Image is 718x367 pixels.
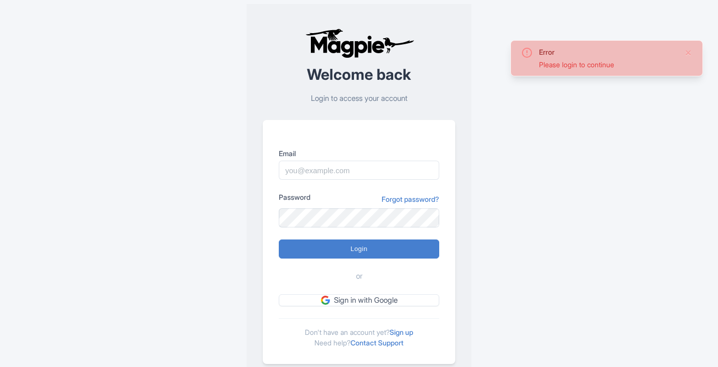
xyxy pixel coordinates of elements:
label: Email [279,148,439,159]
span: or [356,271,363,282]
a: Forgot password? [382,194,439,204]
img: logo-ab69f6fb50320c5b225c76a69d11143b.png [303,28,416,58]
button: Close [684,47,692,59]
a: Sign up [390,328,413,336]
div: Please login to continue [539,59,676,70]
p: Login to access your account [263,93,455,104]
label: Password [279,192,310,202]
h2: Welcome back [263,66,455,83]
img: google.svg [321,296,330,305]
input: you@example.com [279,161,439,180]
input: Login [279,239,439,259]
div: Don't have an account yet? Need help? [279,318,439,348]
a: Sign in with Google [279,294,439,307]
a: Contact Support [350,338,404,347]
div: Error [539,47,676,57]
